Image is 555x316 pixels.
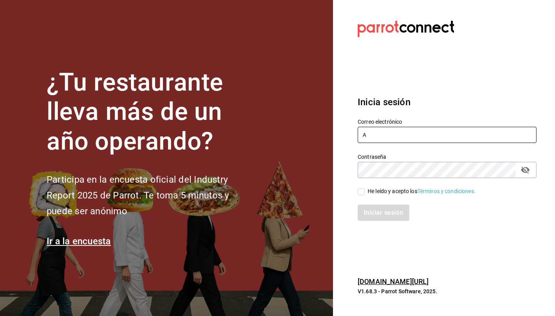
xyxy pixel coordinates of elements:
div: He leído y acepto los [368,187,476,195]
button: passwordField [519,163,532,176]
a: [DOMAIN_NAME][URL] [358,277,429,286]
h2: Participa en la encuesta oficial del Industry Report 2025 de Parrot. Te toma 5 minutos y puede se... [47,172,255,219]
a: Términos y condiciones. [417,188,476,194]
a: Ir a la encuesta [47,236,111,247]
h3: Inicia sesión [358,95,536,109]
h1: ¿Tu restaurante lleva más de un año operando? [47,68,255,156]
label: Contraseña [358,154,536,159]
label: Correo electrónico [358,119,536,124]
p: V1.68.3 - Parrot Software, 2025. [358,287,536,295]
input: Ingresa tu correo electrónico [358,127,536,143]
